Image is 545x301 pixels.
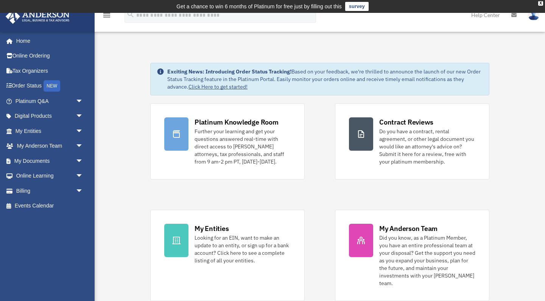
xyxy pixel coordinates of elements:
span: arrow_drop_down [76,123,91,139]
span: arrow_drop_down [76,168,91,184]
img: Anderson Advisors Platinum Portal [3,9,72,24]
div: Looking for an EIN, want to make an update to an entity, or sign up for a bank account? Click her... [195,234,291,264]
div: Do you have a contract, rental agreement, or other legal document you would like an attorney's ad... [379,128,475,165]
div: NEW [44,80,60,92]
i: menu [102,11,111,20]
a: Tax Organizers [5,63,95,78]
span: arrow_drop_down [76,109,91,124]
div: Based on your feedback, we're thrilled to announce the launch of our new Order Status Tracking fe... [167,68,483,90]
a: survey [345,2,369,11]
a: Platinum Q&Aarrow_drop_down [5,94,95,109]
a: Platinum Knowledge Room Further your learning and get your questions answered real-time with dire... [150,103,305,179]
strong: Exciting News: Introducing Order Status Tracking! [167,68,291,75]
img: User Pic [528,9,539,20]
span: arrow_drop_down [76,139,91,154]
div: Further your learning and get your questions answered real-time with direct access to [PERSON_NAM... [195,128,291,165]
a: menu [102,13,111,20]
a: Contract Reviews Do you have a contract, rental agreement, or other legal document you would like... [335,103,489,179]
span: arrow_drop_down [76,94,91,109]
div: close [538,1,543,6]
a: My Entities Looking for an EIN, want to make an update to an entity, or sign up for a bank accoun... [150,210,305,301]
div: Get a chance to win 6 months of Platinum for free just by filling out this [176,2,342,11]
i: search [126,10,135,19]
a: Click Here to get started! [188,83,248,90]
span: arrow_drop_down [76,183,91,199]
a: My Entitiesarrow_drop_down [5,123,95,139]
div: My Anderson Team [379,224,438,233]
a: Online Ordering [5,48,95,64]
div: Platinum Knowledge Room [195,117,279,127]
a: Events Calendar [5,198,95,214]
a: My Anderson Teamarrow_drop_down [5,139,95,154]
a: Digital Productsarrow_drop_down [5,109,95,124]
a: Order StatusNEW [5,78,95,94]
span: arrow_drop_down [76,153,91,169]
a: Online Learningarrow_drop_down [5,168,95,184]
a: Home [5,33,91,48]
div: Contract Reviews [379,117,433,127]
a: My Anderson Team Did you know, as a Platinum Member, you have an entire professional team at your... [335,210,489,301]
div: My Entities [195,224,229,233]
a: My Documentsarrow_drop_down [5,153,95,168]
div: Did you know, as a Platinum Member, you have an entire professional team at your disposal? Get th... [379,234,475,287]
a: Billingarrow_drop_down [5,183,95,198]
